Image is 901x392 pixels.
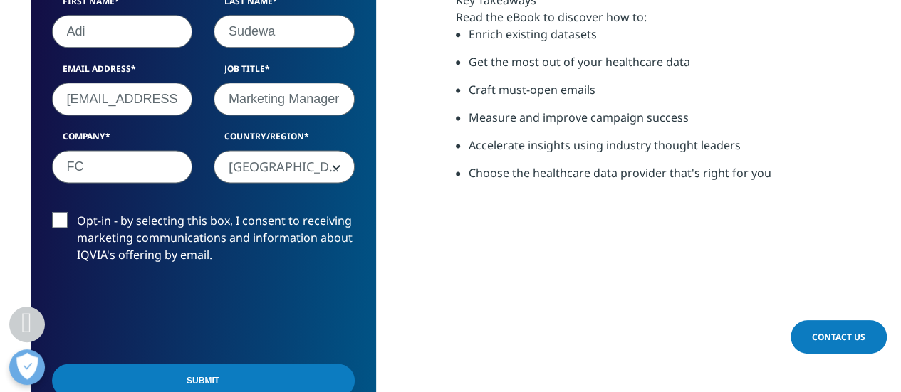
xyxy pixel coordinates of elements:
span: Indonesia [214,150,355,183]
label: Job Title [214,63,355,83]
button: Open Preferences [9,349,45,385]
li: Craft must-open emails [469,81,871,109]
label: Country/Region [214,130,355,150]
li: Accelerate insights using industry thought leaders [469,137,871,164]
label: Email Address [52,63,193,83]
li: Choose the healthcare data provider that's right for you [469,164,871,192]
label: Company [52,130,193,150]
li: Enrich existing datasets [469,26,871,53]
span: Contact Us [812,331,865,343]
label: Opt-in - by selecting this box, I consent to receiving marketing communications and information a... [52,212,355,271]
a: Contact Us [791,320,887,354]
li: Get the most out of your healthcare data [469,53,871,81]
iframe: reCAPTCHA [52,286,269,341]
li: Measure and improve campaign success [469,109,871,137]
span: Indonesia [214,151,354,184]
